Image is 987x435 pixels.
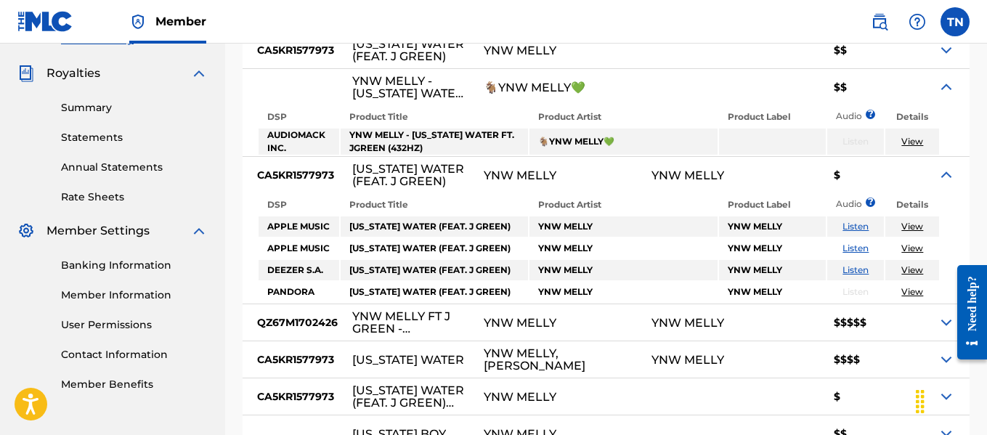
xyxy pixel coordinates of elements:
span: ? [870,198,871,207]
a: Banking Information [61,258,208,273]
a: Public Search [865,7,894,36]
a: Member Benefits [61,377,208,392]
p: Listen [827,135,884,148]
img: search [871,13,888,31]
div: YNW MELLY FT J GREEN - [US_STATE] WATER [352,310,469,335]
a: Annual Statements [61,160,208,175]
div: YNW MELLY [651,169,724,182]
img: help [909,13,926,31]
div: YNW MELLY [484,391,556,403]
div: [US_STATE] WATER (FEAT. J GREEN) [352,38,469,62]
td: YNW MELLY [529,238,717,259]
img: MLC Logo [17,11,73,32]
th: Product Artist [529,107,717,127]
div: YNW MELLY [484,44,556,57]
td: PANDORA [259,282,339,302]
td: [US_STATE] WATER (FEAT. J GREEN) [341,260,528,280]
div: QZ67M1702426 [243,304,352,341]
span: ? [870,110,871,119]
div: [US_STATE] WATER (FEAT. J GREEN) (EXPLICIT) [352,384,469,409]
a: View [901,221,923,232]
th: DSP [259,107,339,127]
td: APPLE MUSIC [259,238,339,259]
p: Listen [827,285,884,298]
td: [US_STATE] WATER (FEAT. J GREEN) [341,238,528,259]
img: expand [190,222,208,240]
div: User Menu [941,7,970,36]
div: 🐐YNW MELLY💚 [484,81,585,94]
iframe: Chat Widget [914,365,987,435]
div: CA5KR1577973 [243,32,352,68]
th: Product Title [341,195,528,215]
div: [US_STATE] WATER (FEAT. J GREEN) [352,163,469,187]
td: YNW MELLY [529,260,717,280]
th: Product Label [719,195,826,215]
th: DSP [259,195,339,215]
a: Contact Information [61,347,208,362]
td: YNW MELLY [719,216,826,237]
th: Product Artist [529,195,717,215]
img: Member Settings [17,222,35,240]
th: Details [885,107,939,127]
td: 🐐YNW MELLY💚 [529,129,717,155]
a: Listen [842,221,869,232]
div: $$$$ [819,341,938,378]
div: YNW MELLY [651,354,724,366]
img: Top Rightsholder [129,13,147,31]
p: Audio [827,110,845,123]
img: Expand Icon [938,41,955,59]
img: Expand Icon [938,166,955,184]
div: $$$$$ [819,304,938,341]
img: Expand Icon [938,351,955,368]
img: Royalties [17,65,35,82]
span: Member Settings [46,222,150,240]
img: Expand Icon [938,314,955,331]
td: [US_STATE] WATER (FEAT. J GREEN) [341,216,528,237]
p: Audio [827,198,845,211]
td: APPLE MUSIC [259,216,339,237]
th: Details [885,195,939,215]
td: [US_STATE] WATER (FEAT. J GREEN) [341,282,528,302]
td: YNW MELLY [529,216,717,237]
a: Member Information [61,288,208,303]
a: Statements [61,130,208,145]
span: Royalties [46,65,100,82]
a: View [901,136,923,147]
a: View [901,286,923,297]
td: YNW MELLY - [US_STATE] WATER FT. JGREEN (432HZ) [341,129,528,155]
div: CA5KR1577973 [243,378,352,415]
th: Product Title [341,107,528,127]
a: Listen [842,264,869,275]
a: View [901,264,923,275]
div: Help [903,7,932,36]
div: $$ [819,69,938,105]
img: expand [190,65,208,82]
div: Drag [909,380,932,423]
td: YNW MELLY [719,282,826,302]
a: Rate Sheets [61,190,208,205]
div: $ [819,378,938,415]
div: CA5KR1577973 [243,341,352,378]
span: Member [155,13,206,30]
td: YNW MELLY [719,260,826,280]
div: CA5KR1577973 [243,157,352,193]
td: DEEZER S.A. [259,260,339,280]
div: [US_STATE] WATER [352,354,464,366]
a: Summary [61,100,208,115]
img: Expand Icon [938,78,955,96]
a: View [901,243,923,253]
div: YNW MELLY [484,169,556,182]
a: Listen [842,243,869,253]
div: $$ [819,32,938,68]
td: YNW MELLY [529,282,717,302]
div: YNW MELLY - [US_STATE] WATER FT. JGREEN (432HZ) [352,75,469,99]
td: YNW MELLY [719,238,826,259]
div: YNW MELLY, [PERSON_NAME] [484,347,637,372]
div: $ [819,157,938,193]
td: AUDIOMACK INC. [259,129,339,155]
div: YNW MELLY [651,317,724,329]
th: Product Label [719,107,826,127]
